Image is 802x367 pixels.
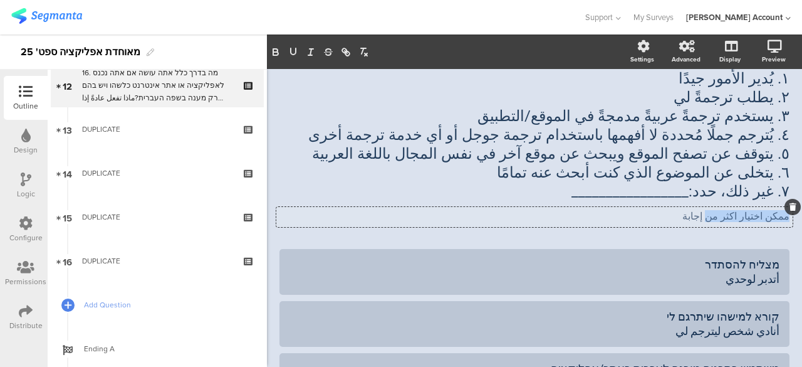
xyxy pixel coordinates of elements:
div: מאוחדת אפליקציה ספט' 25 [21,42,140,62]
span: 15 [63,210,72,224]
div: 16. מה בדרך כלל אתה עושה אם אתה נכנס לאפליקציה או אתר אינטרנט כלשהו ויש בהם רק מענה בשפה העברית?م... [82,66,232,104]
div: קורא למישהו שיתרגם לי أنادي شخص ليترجم لي [289,309,779,339]
a: 16 DUPLICATE [51,239,264,283]
div: Logic [17,188,35,199]
a: 15 DUPLICATE [51,195,264,239]
span: 12 [63,78,72,92]
div: DUPLICATE [82,167,232,179]
p: ممكن اختيار اكثر من إجابة [279,210,789,222]
div: Distribute [9,320,43,331]
div: Configure [9,232,43,243]
a: 12 16. מה בדרך כלל אתה עושה אם אתה נכנס לאפליקציה או אתר אינטרנט כלשהו ויש בהם רק מענה בשפה העברי... [51,63,264,107]
p: ٥. يتوقف عن تصفح الموقع ويبحث عن موقع آخر في نفس المجال باللغة العربية [279,144,789,163]
div: Settings [630,55,654,64]
p: ٦. يتخلى عن الموضوع الذي كنت أبحث عنه تمامًا [279,163,789,182]
div: Advanced [672,55,700,64]
div: Display [719,55,741,64]
div: Design [14,144,38,156]
div: DUPLICATE [82,123,232,136]
div: DUPLICATE [82,211,232,223]
div: [PERSON_NAME] Account [686,11,783,23]
a: 13 DUPLICATE [51,107,264,151]
span: Support [585,11,613,23]
div: Outline [13,100,38,112]
p: ٣. يستخدم ترجمةً عربيةً مدمجةً في الموقع/التطبيق [279,107,789,125]
span: Ending A [84,343,244,355]
p: ٢. يطلب ترجمةً لي [279,88,789,107]
div: מצליח להסתדר أتدبر لوحدي [289,257,779,287]
span: 13 [63,122,72,136]
p: ٧. غير ذلك، حدد:_________________ [279,182,789,201]
img: segmanta logo [11,8,82,24]
div: Preview [762,55,786,64]
p: ٤. يُترجم جملًا مُحددة لا أفهمها باستخدام ترجمة جوجل أو أي خدمة ترجمة أخرى [279,125,789,144]
p: ١. يُدير الأمور جيدًا [279,69,789,88]
a: 14 DUPLICATE [51,151,264,195]
div: DUPLICATE [82,255,232,267]
span: 14 [63,166,72,180]
span: 16 [63,254,72,268]
div: Permissions [5,276,46,287]
span: Add Question [84,299,244,311]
